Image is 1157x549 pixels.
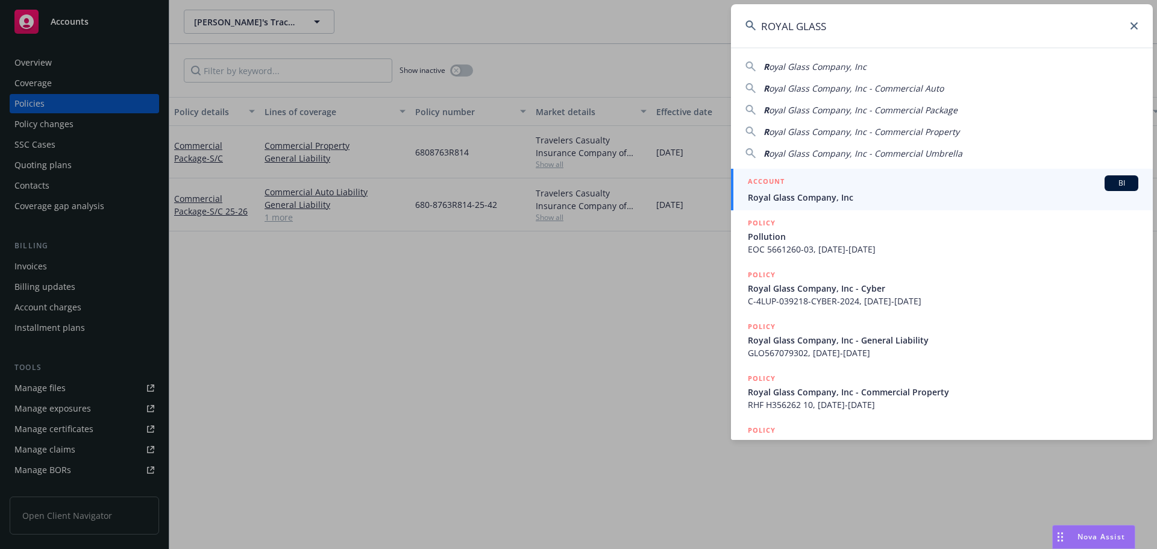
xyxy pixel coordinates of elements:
span: oyal Glass Company, Inc [769,61,867,72]
span: Royal Glass Company, Inc [748,191,1138,204]
span: Royal Glass Company, Inc - Cyber [748,282,1138,295]
a: POLICYRoyal Glass Company, Inc - Commercial PropertyRHF H356262 10, [DATE]-[DATE] [731,366,1153,418]
span: oyal Glass Company, Inc - Commercial Property [769,126,959,137]
span: C-4LUP-039218-CYBER-2024, [DATE]-[DATE] [748,295,1138,307]
h5: ACCOUNT [748,175,785,190]
h5: POLICY [748,321,776,333]
h5: POLICY [748,217,776,229]
a: ACCOUNTBIRoyal Glass Company, Inc [731,169,1153,210]
span: R [763,61,769,72]
span: Royal Glass Company, Inc - General Liability [748,334,1138,347]
span: oyal Glass Company, Inc - Commercial Auto [769,83,944,94]
input: Search... [731,4,1153,48]
div: Drag to move [1053,525,1068,548]
h5: POLICY [748,269,776,281]
h5: POLICY [748,424,776,436]
span: oyal Glass Company, Inc - Commercial Package [769,104,958,116]
a: POLICYRoyal Glass Company, Inc - Management Liability [731,418,1153,469]
span: Nova Assist [1077,532,1125,542]
span: EOC 5661260-03, [DATE]-[DATE] [748,243,1138,256]
span: R [763,83,769,94]
span: Royal Glass Company, Inc - Management Liability [748,438,1138,450]
span: oyal Glass Company, Inc - Commercial Umbrella [769,148,962,159]
span: R [763,148,769,159]
span: R [763,126,769,137]
span: Royal Glass Company, Inc - Commercial Property [748,386,1138,398]
a: POLICYPollutionEOC 5661260-03, [DATE]-[DATE] [731,210,1153,262]
span: R [763,104,769,116]
span: RHF H356262 10, [DATE]-[DATE] [748,398,1138,411]
span: BI [1109,178,1133,189]
button: Nova Assist [1052,525,1135,549]
a: POLICYRoyal Glass Company, Inc - General LiabilityGLO567079302, [DATE]-[DATE] [731,314,1153,366]
h5: POLICY [748,372,776,384]
span: Pollution [748,230,1138,243]
a: POLICYRoyal Glass Company, Inc - CyberC-4LUP-039218-CYBER-2024, [DATE]-[DATE] [731,262,1153,314]
span: GLO567079302, [DATE]-[DATE] [748,347,1138,359]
